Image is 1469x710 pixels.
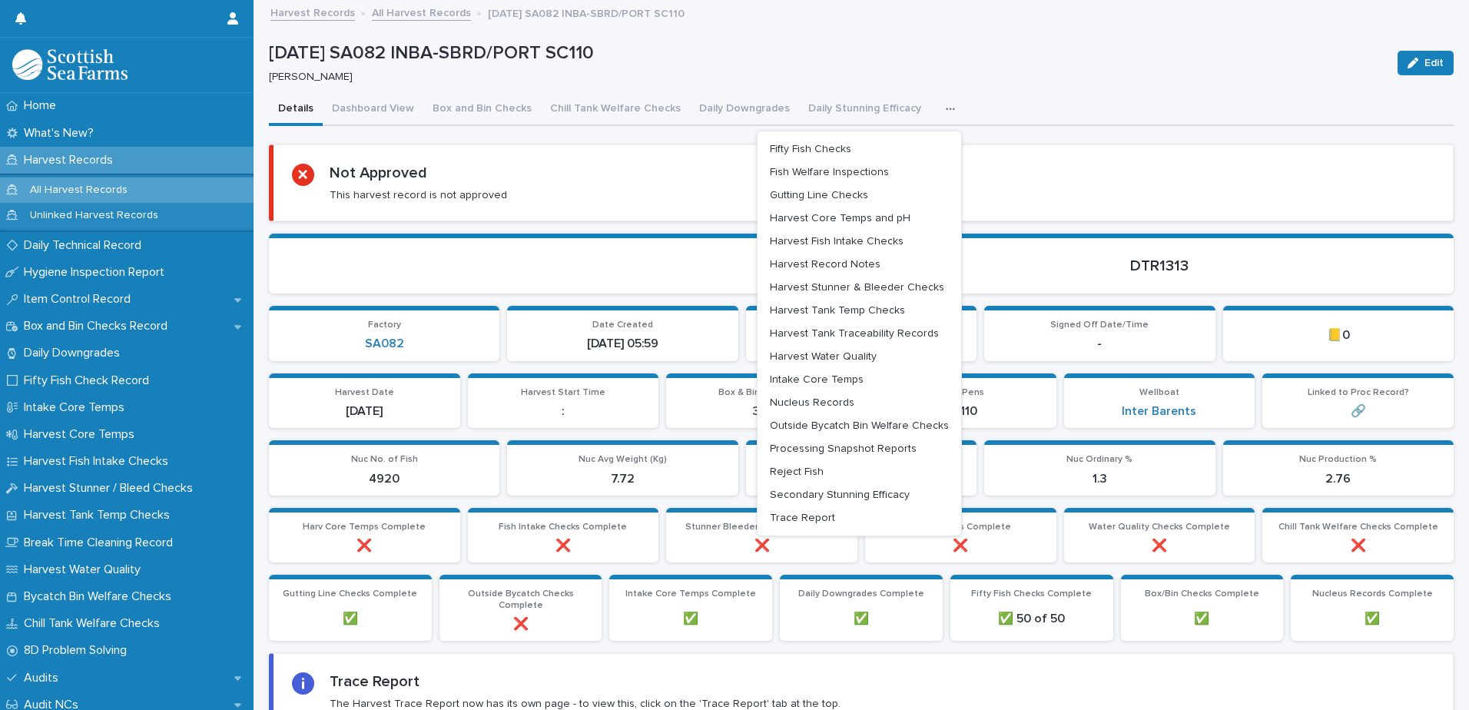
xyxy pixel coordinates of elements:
[960,612,1104,626] p: ✅ 50 of 50
[799,94,930,126] button: Daily Stunning Efficacy
[1232,328,1444,343] p: 📒0
[579,455,667,464] span: Nuc Avg Weight (Kg)
[18,184,140,197] p: All Harvest Records
[625,589,756,599] span: Intake Core Temps Complete
[1232,472,1444,486] p: 2.76
[18,536,185,550] p: Break Time Cleaning Record
[1139,388,1179,397] span: Wellboat
[770,328,939,339] span: Harvest Tank Traceability Records
[12,49,128,80] img: mMrefqRFQpe26GRNOUkG
[18,616,172,631] p: Chill Tank Welfare Checks
[1073,539,1246,553] p: ❌
[993,472,1205,486] p: 1.3
[770,443,917,454] span: Processing Snapshot Reports
[521,388,605,397] span: Harvest Start Time
[283,589,417,599] span: Gutting Line Checks Complete
[690,94,799,126] button: Daily Downgrades
[770,236,904,247] span: Harvest Fish Intake Checks
[755,337,967,351] p: -
[770,513,835,523] span: Trace Report
[993,337,1205,351] p: -
[1145,589,1259,599] span: Box/Bin Checks Complete
[770,374,864,385] span: Intake Core Temps
[1130,612,1275,626] p: ✅
[1272,404,1444,419] p: 🔗
[303,523,426,532] span: Harv Core Temps Complete
[269,71,1379,84] p: [PERSON_NAME]
[516,472,728,486] p: 7.72
[770,305,905,316] span: Harvest Tank Temp Checks
[330,188,507,202] p: This harvest record is not approved
[18,153,125,168] p: Harvest Records
[1089,523,1230,532] span: Water Quality Checks Complete
[477,539,650,553] p: ❌
[516,337,728,351] p: [DATE] 05:59
[18,126,106,141] p: What's New?
[365,337,404,351] a: SA082
[18,238,154,253] p: Daily Technical Record
[770,167,889,177] span: Fish Welfare Inspections
[368,320,401,330] span: Factory
[18,265,177,280] p: Hygiene Inspection Report
[18,562,153,577] p: Harvest Water Quality
[971,589,1092,599] span: Fifty Fish Checks Complete
[618,612,763,626] p: ✅
[278,539,451,553] p: ❌
[269,94,323,126] button: Details
[874,539,1047,553] p: ❌
[18,671,71,685] p: Audits
[770,144,851,154] span: Fifty Fish Checks
[499,523,627,532] span: Fish Intake Checks Complete
[330,672,419,691] h2: Trace Report
[755,472,967,486] p: 95.95
[770,190,868,201] span: Gutting Line Checks
[18,589,184,604] p: Bycatch Bin Welfare Checks
[770,213,910,224] span: Harvest Core Temps and pH
[18,98,68,113] p: Home
[18,643,139,658] p: 8D Problem Solving
[1300,612,1444,626] p: ✅
[1272,539,1444,553] p: ❌
[351,455,418,464] span: Nuc No. of Fish
[18,427,147,442] p: Harvest Core Temps
[18,209,171,222] p: Unlinked Harvest Records
[468,589,574,609] span: Outside Bycatch Checks Complete
[18,373,161,388] p: Fifty Fish Check Record
[770,466,824,477] span: Reject Fish
[488,4,685,21] p: [DATE] SA082 INBA-SBRD/PORT SC110
[18,454,181,469] p: Harvest Fish Intake Checks
[675,539,848,553] p: ❌
[18,292,143,307] p: Item Control Record
[18,400,137,415] p: Intake Core Temps
[18,481,205,496] p: Harvest Stunner / Bleed Checks
[18,319,180,333] p: Box and Bin Checks Record
[789,612,933,626] p: ✅
[1312,589,1433,599] span: Nucleus Records Complete
[718,388,806,397] span: Box & Bin Temp Avg
[423,94,541,126] button: Box and Bin Checks
[323,94,423,126] button: Dashboard View
[269,42,1385,65] p: [DATE] SA082 INBA-SBRD/PORT SC110
[18,508,182,523] p: Harvest Tank Temp Checks
[372,3,471,21] a: All Harvest Records
[449,617,593,632] p: ❌
[798,589,924,599] span: Daily Downgrades Complete
[330,164,427,182] h2: Not Approved
[884,257,1435,275] p: DTR1313
[1398,51,1454,75] button: Edit
[770,282,944,293] span: Harvest Stunner & Bleeder Checks
[18,346,132,360] p: Daily Downgrades
[1066,455,1132,464] span: Nuc Ordinary %
[592,320,653,330] span: Date Created
[278,612,423,626] p: ✅
[685,523,839,532] span: Stunner Bleeder Checks Complete
[541,94,690,126] button: Chill Tank Welfare Checks
[270,3,355,21] a: Harvest Records
[278,404,451,419] p: [DATE]
[1050,320,1149,330] span: Signed Off Date/Time
[770,420,949,431] span: Outside Bycatch Bin Welfare Checks
[1299,455,1377,464] span: Nuc Production %
[477,404,650,419] p: :
[770,351,877,362] span: Harvest Water Quality
[770,397,854,408] span: Nucleus Records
